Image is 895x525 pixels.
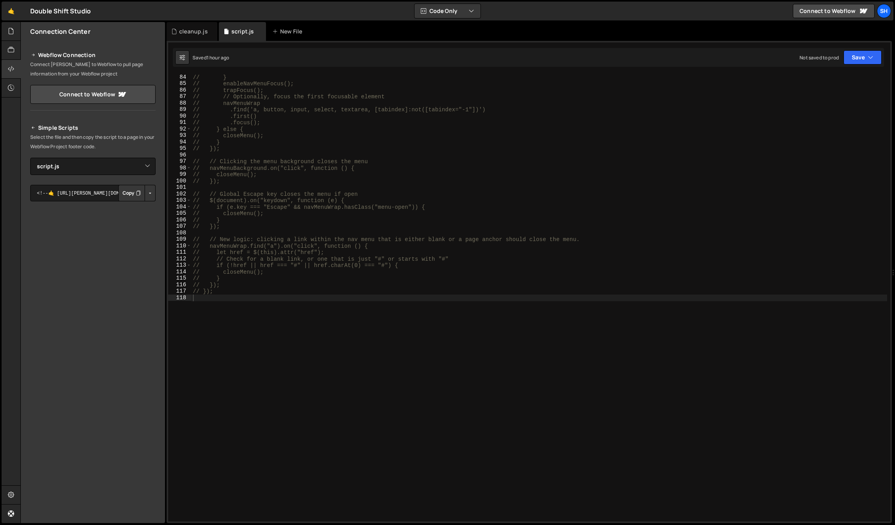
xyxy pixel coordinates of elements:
[168,230,191,236] div: 108
[168,171,191,178] div: 99
[30,50,156,60] h2: Webflow Connection
[30,290,156,361] iframe: YouTube video player
[168,223,191,230] div: 107
[118,185,156,201] div: Button group with nested dropdown
[30,6,91,16] div: Double Shift Studio
[168,295,191,301] div: 118
[30,214,156,285] iframe: YouTube video player
[168,282,191,288] div: 116
[168,119,191,126] div: 91
[800,54,839,61] div: Not saved to prod
[168,126,191,133] div: 92
[168,262,191,269] div: 113
[168,158,191,165] div: 97
[168,87,191,94] div: 86
[414,4,481,18] button: Code Only
[168,93,191,100] div: 87
[168,100,191,107] div: 88
[168,256,191,262] div: 112
[168,236,191,243] div: 109
[168,145,191,152] div: 95
[179,28,208,35] div: cleanup.js
[168,152,191,158] div: 96
[30,60,156,79] p: Connect [PERSON_NAME] to Webflow to pull page information from your Webflow project
[30,27,90,36] h2: Connection Center
[168,113,191,120] div: 90
[168,197,191,204] div: 103
[168,288,191,295] div: 117
[168,269,191,275] div: 114
[30,133,156,151] p: Select the file and then copy the script to a page in your Webflow Project footer code.
[793,4,875,18] a: Connect to Webflow
[168,165,191,171] div: 98
[30,85,156,104] a: Connect to Webflow
[168,249,191,256] div: 111
[30,185,156,201] textarea: <!--🤙 [URL][PERSON_NAME][DOMAIN_NAME]> <script>document.addEventListener("DOMContentLoaded", func...
[30,123,156,133] h2: Simple Scripts
[168,106,191,113] div: 89
[168,178,191,184] div: 100
[168,139,191,146] div: 94
[168,210,191,217] div: 105
[168,80,191,87] div: 85
[168,275,191,282] div: 115
[168,184,191,191] div: 101
[118,185,145,201] button: Copy
[168,217,191,223] div: 106
[231,28,254,35] div: script.js
[272,28,305,35] div: New File
[2,2,21,20] a: 🤙
[168,74,191,81] div: 84
[168,204,191,210] div: 104
[844,50,882,64] button: Save
[168,191,191,197] div: 102
[207,54,229,61] div: 1 hour ago
[168,243,191,249] div: 110
[168,132,191,139] div: 93
[193,54,229,61] div: Saved
[877,4,891,18] a: Sh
